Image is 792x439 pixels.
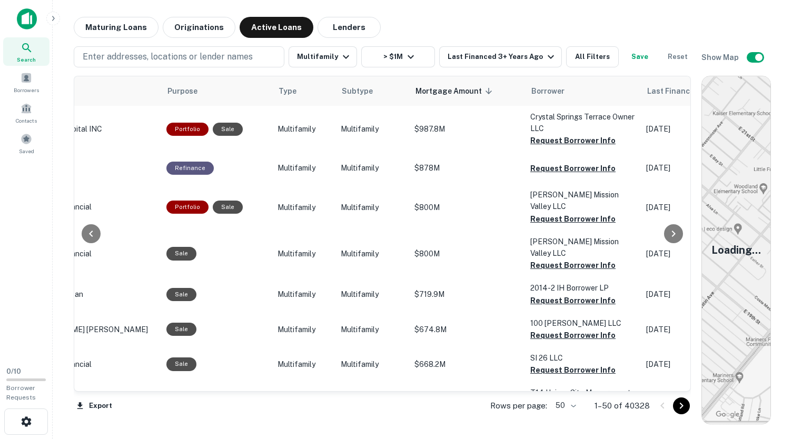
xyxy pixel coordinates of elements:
p: [DATE] [646,123,741,135]
p: [PERSON_NAME] Mission Valley LLC [530,236,636,259]
th: Last Financed Date [641,76,746,106]
span: 0 / 10 [6,367,21,375]
button: Request Borrower Info [530,213,616,225]
p: Multifamily [341,202,404,213]
a: Saved [3,129,49,157]
button: Originations [163,17,235,38]
div: Sale [166,288,196,301]
p: Rows per page: [490,400,547,412]
p: [DATE] [646,162,741,174]
p: $800M [414,202,520,213]
button: Request Borrower Info [530,162,616,175]
p: $674.8M [414,324,520,335]
th: Purpose [161,76,272,106]
button: Maturing Loans [74,17,159,38]
span: Mortgage Amount [415,85,496,97]
img: map-placeholder.webp [702,76,770,424]
p: [DATE] [646,324,741,335]
p: $668.2M [414,358,520,370]
h6: Show Map [701,52,740,63]
button: Export [74,398,115,414]
iframe: Chat Widget [739,355,792,405]
p: [PERSON_NAME] Mission Valley LLC [530,189,636,212]
p: Multifamily [278,162,330,174]
span: Saved [19,147,34,155]
p: [DATE] [646,248,741,260]
p: [DATE] [646,358,741,370]
p: Multifamily [278,123,330,135]
p: $719.9M [414,288,520,300]
div: Last Financed 3+ Years Ago [448,51,557,63]
div: Sale [213,201,243,214]
th: Type [272,76,335,106]
span: Purpose [167,85,211,97]
span: Search [17,55,36,64]
button: Multifamily [289,46,357,67]
button: Request Borrower Info [530,329,616,342]
button: Enter addresses, locations or lender names [74,46,284,67]
p: Multifamily [341,123,404,135]
p: Multifamily [341,324,404,335]
th: Borrower [525,76,641,106]
p: 2014-2 IH Borrower LP [530,282,636,294]
p: $987.8M [414,123,520,135]
button: Go to next page [673,397,690,414]
p: T14 Unison Site Management LLC [530,387,636,410]
div: This is a portfolio loan with 6 properties [166,201,209,214]
h5: Loading... [711,242,761,258]
button: Last Financed 3+ Years Ago [439,46,562,67]
p: Multifamily [341,358,404,370]
button: Request Borrower Info [530,259,616,272]
a: Borrowers [3,68,49,96]
button: Save your search to get updates of matches that match your search criteria. [623,46,657,67]
p: 100 [PERSON_NAME] LLC [530,317,636,329]
th: Subtype [335,76,409,106]
p: Multifamily [278,358,330,370]
span: Contacts [16,116,37,125]
button: Request Borrower Info [530,294,616,307]
p: $800M [414,248,520,260]
p: Multifamily [278,202,330,213]
p: Multifamily [341,288,404,300]
button: Active Loans [240,17,313,38]
div: Sale [166,247,196,260]
p: Multifamily [278,324,330,335]
div: Sale [166,357,196,371]
span: Borrower Requests [6,384,36,401]
p: Multifamily [341,248,404,260]
th: Mortgage Amount [409,76,525,106]
button: All Filters [566,46,619,67]
div: This loan purpose was for refinancing [166,162,214,175]
span: Type [279,85,296,97]
p: $878M [414,162,520,174]
p: Multifamily [278,288,330,300]
div: 50 [551,398,578,413]
img: capitalize-icon.png [17,8,37,29]
p: Crystal Springs Terrace Owner LLC [530,111,636,134]
span: Borrowers [14,86,39,94]
div: This is a portfolio loan with 2 properties [166,123,209,136]
a: Search [3,37,49,66]
div: Sale [166,323,196,336]
p: Multifamily [278,248,330,260]
p: [DATE] [646,288,741,300]
button: Lenders [318,17,381,38]
span: Subtype [342,85,373,97]
span: Last Financed Date [647,85,731,97]
p: SI 26 LLC [530,352,636,364]
span: Borrower [531,85,565,97]
div: Sale [213,123,243,136]
p: Multifamily [341,162,404,174]
p: [DATE] [646,202,741,213]
p: 1–50 of 40328 [595,400,650,412]
p: Enter addresses, locations or lender names [83,51,253,63]
a: Contacts [3,98,49,127]
button: Request Borrower Info [530,364,616,376]
button: Request Borrower Info [530,134,616,147]
button: > $1M [361,46,435,67]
